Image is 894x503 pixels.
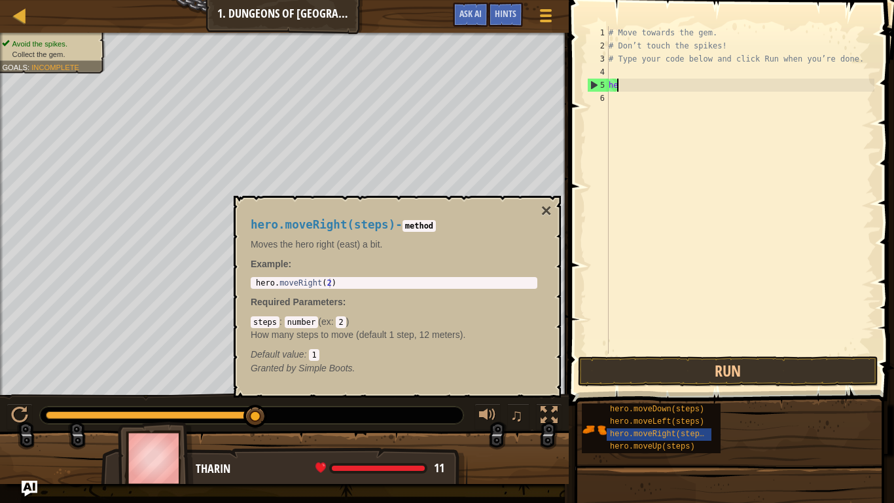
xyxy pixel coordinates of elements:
button: Run [578,356,878,386]
span: ex [321,316,331,327]
span: : [331,316,336,327]
span: hero.moveRight(steps) [251,218,395,231]
button: Ctrl + P: Play [7,403,33,430]
span: Goals [2,63,27,71]
span: : [279,316,285,327]
p: Moves the hero right (east) a bit. [251,238,537,251]
span: hero.moveUp(steps) [610,442,695,451]
p: How many steps to move (default 1 step, 12 meters). [251,328,537,341]
span: : [27,63,31,71]
strong: : [251,259,291,269]
div: 1 [587,26,609,39]
div: 2 [587,39,609,52]
span: Ask AI [459,7,482,20]
div: Tharin [196,460,454,477]
li: Avoid the spikes. [2,39,98,49]
span: 11 [434,460,444,476]
code: 2 [336,316,346,328]
code: 1 [309,349,319,361]
button: Show game menu [529,3,562,33]
span: ♫ [510,405,523,425]
span: hero.moveLeft(steps) [610,417,704,426]
span: : [343,297,346,307]
div: health: 11 / 11 [315,462,444,474]
span: Required Parameters [251,297,343,307]
img: portrait.png [582,417,607,442]
button: × [541,202,552,220]
button: Adjust volume [474,403,501,430]
span: : [304,349,310,360]
img: thang_avatar_frame.png [118,422,194,494]
code: number [285,316,318,328]
span: Hints [495,7,516,20]
button: Ask AI [22,481,37,496]
div: ( ) [251,315,537,361]
span: Avoid the spikes. [12,39,67,48]
code: method [402,220,436,232]
span: hero.moveRight(steps) [610,430,709,439]
button: Ask AI [453,3,488,27]
button: Toggle fullscreen [536,403,562,430]
div: 6 [587,92,609,105]
code: steps [251,316,279,328]
div: 3 [587,52,609,65]
li: Collect the gem. [2,49,98,60]
em: Simple Boots. [251,363,355,373]
span: Granted by [251,363,298,373]
span: hero.moveDown(steps) [610,405,704,414]
button: ♫ [507,403,529,430]
span: Example [251,259,289,269]
span: Incomplete [31,63,79,71]
span: Collect the gem. [12,50,65,58]
span: Default value [251,349,304,360]
h4: - [251,219,537,231]
div: 4 [587,65,609,79]
div: 5 [588,79,609,92]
